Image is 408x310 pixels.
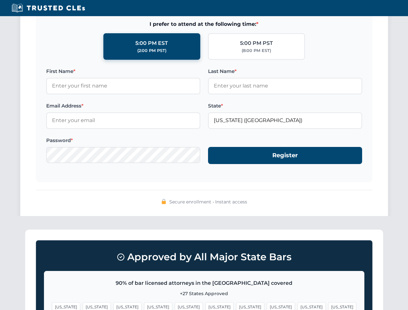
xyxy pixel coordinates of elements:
[208,147,362,164] button: Register
[242,47,271,54] div: (8:00 PM EST)
[52,279,356,287] p: 90% of bar licensed attorneys in the [GEOGRAPHIC_DATA] covered
[46,112,200,129] input: Enter your email
[208,112,362,129] input: Florida (FL)
[208,78,362,94] input: Enter your last name
[52,290,356,297] p: +27 States Approved
[208,67,362,75] label: Last Name
[10,3,87,13] img: Trusted CLEs
[240,39,273,47] div: 5:00 PM PST
[135,39,168,47] div: 5:00 PM EST
[46,102,200,110] label: Email Address
[137,47,166,54] div: (2:00 PM PST)
[44,248,364,266] h3: Approved by All Major State Bars
[46,78,200,94] input: Enter your first name
[161,199,166,204] img: 🔒
[169,198,247,205] span: Secure enrollment • Instant access
[46,67,200,75] label: First Name
[46,20,362,28] span: I prefer to attend at the following time:
[208,102,362,110] label: State
[46,137,200,144] label: Password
